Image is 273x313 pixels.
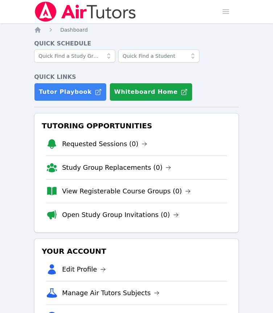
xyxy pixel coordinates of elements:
h3: Your Account [40,245,233,258]
a: Requested Sessions (0) [62,139,147,149]
button: Whiteboard Home [109,83,193,101]
a: Tutor Playbook [34,83,107,101]
img: Air Tutors [34,1,137,22]
h3: Tutoring Opportunities [40,119,233,132]
input: Quick Find a Study Group [34,49,115,63]
a: View Registerable Course Groups (0) [62,186,191,196]
input: Quick Find a Student [118,49,199,63]
span: Dashboard [60,27,88,33]
h4: Quick Links [34,73,239,81]
a: Dashboard [60,26,88,33]
a: Edit Profile [62,264,106,274]
a: Manage Air Tutors Subjects [62,288,160,298]
a: Study Group Replacements (0) [62,162,171,173]
a: Open Study Group Invitations (0) [62,210,179,220]
nav: Breadcrumb [34,26,239,33]
h4: Quick Schedule [34,39,239,48]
